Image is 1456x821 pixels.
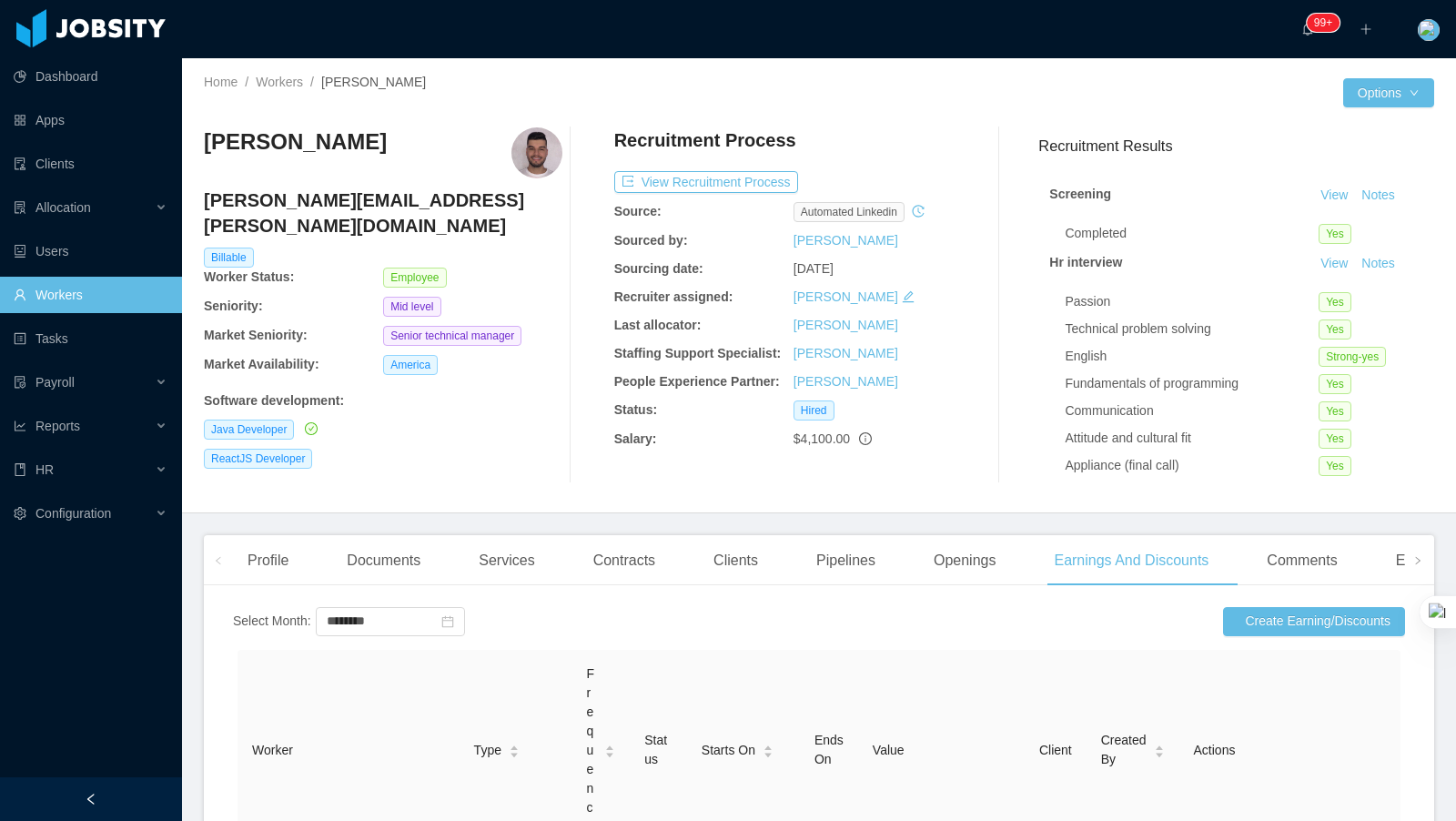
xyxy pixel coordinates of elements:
[1039,535,1223,586] div: Earnings And Discounts
[35,200,91,215] span: Allocation
[1049,255,1122,269] strong: Hr interview
[614,402,657,417] b: Status:
[509,743,520,755] div: Sort
[252,743,293,757] span: Worker
[1194,743,1236,757] span: Actions
[511,127,562,178] img: 00906ed0-13eb-11eb-9abf-0fd810e84960_6026b0a61bc7a-400w.png
[614,318,702,332] b: Last allocator:
[310,75,314,89] span: /
[1360,23,1372,35] i: icon: plus
[1319,292,1351,312] span: Yes
[912,205,925,218] i: icon: history
[1307,14,1340,32] sup: 899
[204,420,294,440] span: Java Developer
[614,431,657,446] b: Salary:
[383,326,521,346] span: Senior technical manager
[614,127,796,153] h4: Recruitment Process
[301,421,318,436] a: icon: check-circle
[614,346,782,360] b: Staffing Support Specialist:
[14,58,167,95] a: icon: pie-chartDashboard
[245,75,248,89] span: /
[794,400,834,421] span: Hired
[763,743,773,748] i: icon: caret-up
[614,233,688,248] b: Sourced by:
[35,506,111,521] span: Configuration
[204,393,344,408] b: Software development :
[1065,374,1319,393] div: Fundamentals of programming
[441,615,454,628] i: icon: calendar
[1413,556,1422,565] i: icon: right
[383,268,446,288] span: Employee
[464,535,549,586] div: Services
[214,556,223,565] i: icon: left
[1319,347,1386,367] span: Strong-yes
[1223,607,1405,636] button: icon: [object Object]Create Earning/Discounts
[1319,374,1351,394] span: Yes
[14,233,167,269] a: icon: robotUsers
[509,743,519,748] i: icon: caret-up
[1314,188,1354,202] a: View
[1252,535,1351,586] div: Comments
[763,750,773,755] i: icon: caret-down
[604,743,615,755] div: Sort
[614,289,733,304] b: Recruiter assigned:
[614,171,798,193] button: icon: exportView Recruitment Process
[859,432,872,445] span: info-circle
[14,146,167,182] a: icon: auditClients
[204,299,263,313] b: Seniority:
[204,328,308,342] b: Market Seniority:
[1039,743,1072,757] span: Client
[204,449,312,469] span: ReactJS Developer
[644,733,667,766] span: Status
[1154,750,1164,755] i: icon: caret-down
[763,743,773,755] div: Sort
[1319,456,1351,476] span: Yes
[233,535,303,586] div: Profile
[1319,401,1351,421] span: Yes
[14,320,167,357] a: icon: profileTasks
[1065,292,1319,311] div: Passion
[614,175,798,189] a: icon: exportView Recruitment Process
[204,248,254,268] span: Billable
[1065,319,1319,339] div: Technical problem solving
[35,419,80,433] span: Reports
[1301,23,1314,35] i: icon: bell
[204,75,238,89] a: Home
[802,535,890,586] div: Pipelines
[14,463,26,476] i: icon: book
[794,431,850,446] span: $4,100.00
[35,462,54,477] span: HR
[1314,256,1354,270] a: View
[794,261,834,276] span: [DATE]
[14,201,26,214] i: icon: solution
[919,535,1011,586] div: Openings
[794,289,898,304] a: [PERSON_NAME]
[509,750,519,755] i: icon: caret-down
[873,743,905,757] span: Value
[1049,187,1111,201] strong: Screening
[321,75,426,89] span: [PERSON_NAME]
[794,374,898,389] a: [PERSON_NAME]
[474,741,501,760] span: Type
[614,204,662,218] b: Source:
[1065,224,1319,243] div: Completed
[1154,743,1164,748] i: icon: caret-up
[383,297,440,317] span: Mid level
[1065,429,1319,448] div: Attitude and cultural fit
[794,202,905,222] span: automated linkedin
[204,269,294,284] b: Worker Status:
[1343,78,1434,107] button: Optionsicon: down
[1418,19,1440,41] img: fd154270-6900-11e8-8dba-5d495cac71c7_5cf6810034285.jpeg
[305,422,318,435] i: icon: check-circle
[332,535,435,586] div: Documents
[14,277,167,313] a: icon: userWorkers
[256,75,303,89] a: Workers
[1065,456,1319,475] div: Appliance (final call)
[794,233,898,248] a: [PERSON_NAME]
[794,346,898,360] a: [PERSON_NAME]
[204,188,562,238] h4: [PERSON_NAME][EMAIL_ADDRESS][PERSON_NAME][DOMAIN_NAME]
[383,355,438,375] span: America
[814,733,844,766] span: Ends On
[902,290,915,303] i: icon: edit
[614,261,703,276] b: Sourcing date:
